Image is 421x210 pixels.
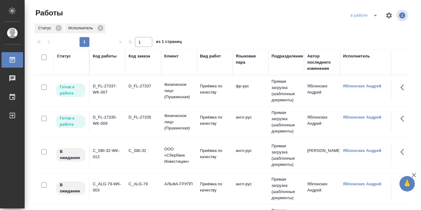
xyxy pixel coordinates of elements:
div: Исполнитель [343,53,370,59]
td: [PERSON_NAME] [304,145,340,166]
p: Статус [38,25,53,31]
span: Посмотреть информацию [396,10,409,21]
p: Приёмка по качеству [200,114,230,127]
button: Здесь прячутся важные кнопки [397,145,411,159]
p: Приёмка по качеству [200,83,230,95]
div: split button [349,10,382,20]
td: Яблонских Андрей [304,80,340,102]
div: Исполнитель назначен, приступать к работе пока рано [55,148,86,162]
p: ООО «Сбербанк Инвестиции» [164,146,194,165]
div: Клиент [164,53,178,59]
td: D_FL-27335-WK-009 [90,111,125,133]
td: Яблонских Андрей [304,178,340,199]
div: C_ALG-79 [129,181,158,187]
div: Статус [35,23,63,33]
p: В ожидании [60,182,82,194]
p: В ожидании [60,149,82,161]
span: Настроить таблицу [382,8,396,23]
div: Код работы [93,53,116,59]
div: Подразделение [272,53,303,59]
a: Яблонских Андрей [343,148,381,153]
td: C_SBI-32-WK-013 [90,145,125,166]
p: Готов к работе [60,115,82,128]
td: Яблонских Андрей [304,111,340,133]
div: D_FL-27337 [129,83,158,89]
div: C_SBI-32 [129,148,158,154]
div: Исполнитель может приступить к работе [55,114,86,129]
div: Вид работ [200,53,221,59]
td: Прямая загрузка (шаблонные документы) [268,75,304,106]
a: Яблонских Андрей [343,84,381,88]
td: англ-рус [233,111,268,133]
button: 🙏 [399,176,415,191]
td: C_ALG-79-WK-003 [90,178,125,199]
td: англ-рус [233,178,268,199]
td: Прямая загрузка (шаблонные документы) [268,173,304,204]
span: 🙏 [402,177,412,190]
a: Яблонских Андрей [343,182,381,186]
p: АЛЬФА-ГРУПП [164,181,194,187]
span: Работы [34,8,63,18]
td: Прямая загрузка (шаблонные документы) [268,140,304,171]
p: Готов к работе [60,84,82,96]
button: Здесь прячутся важные кнопки [397,111,411,126]
p: Приёмка по качеству [200,181,230,193]
div: Исполнитель может приступить к работе [55,83,86,98]
p: Исполнитель [68,25,95,31]
p: Приёмка по качеству [200,148,230,160]
td: D_FL-27337-WK-007 [90,80,125,102]
p: Физическое лицо (Пушкинская) [164,82,194,100]
span: из 1 страниц [156,38,182,47]
button: Здесь прячутся важные кнопки [397,80,411,95]
button: Здесь прячутся важные кнопки [397,178,411,193]
div: D_FL-27335 [129,114,158,120]
div: Исполнитель назначен, приступать к работе пока рано [55,181,86,195]
div: Статус [57,53,71,59]
div: Код заказа [129,53,150,59]
p: Физическое лицо (Пушкинская) [164,113,194,131]
a: Яблонских Андрей [343,115,381,120]
td: Прямая загрузка (шаблонные документы) [268,107,304,137]
td: фр-рус [233,80,268,102]
td: англ-рус [233,145,268,166]
div: Языковая пара [236,53,265,65]
div: Автор последнего изменения [307,53,337,72]
div: Исполнитель [65,23,105,33]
